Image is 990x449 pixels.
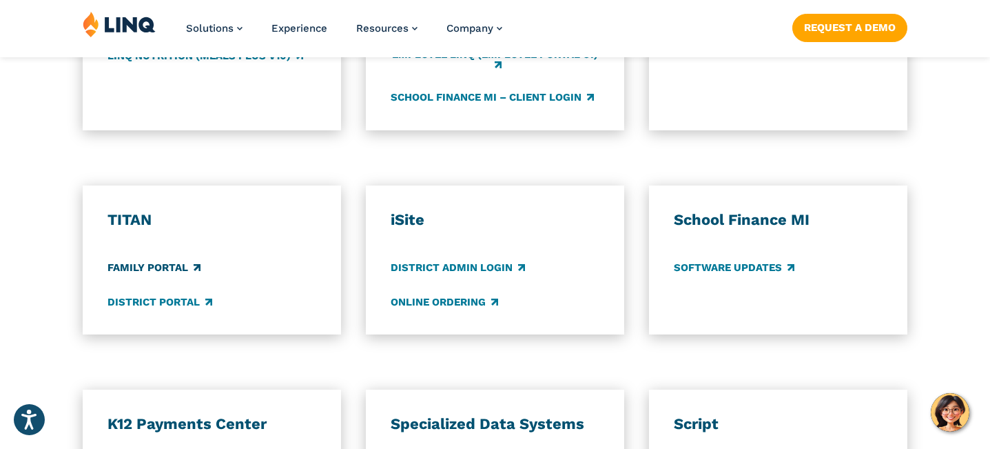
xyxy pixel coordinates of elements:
[391,261,525,276] a: District Admin Login
[931,393,969,432] button: Hello, have a question? Let’s chat.
[391,90,594,105] a: School Finance MI – Client Login
[391,415,599,434] h3: Specialized Data Systems
[356,22,409,34] span: Resources
[356,22,417,34] a: Resources
[792,14,907,41] a: Request a Demo
[446,22,502,34] a: Company
[446,22,493,34] span: Company
[674,415,883,434] h3: Script
[186,22,243,34] a: Solutions
[107,261,200,276] a: Family Portal
[107,415,316,434] h3: K12 Payments Center
[674,210,883,230] h3: School Finance MI
[792,11,907,41] nav: Button Navigation
[674,261,794,276] a: Software Updates
[391,295,498,310] a: Online Ordering
[271,22,327,34] a: Experience
[83,11,156,37] img: LINQ | K‑12 Software
[391,48,599,71] a: Employee LINQ (Employee Portal UI)
[107,295,212,310] a: District Portal
[186,11,502,57] nav: Primary Navigation
[186,22,234,34] span: Solutions
[107,210,316,230] h3: TITAN
[391,210,599,230] h3: iSite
